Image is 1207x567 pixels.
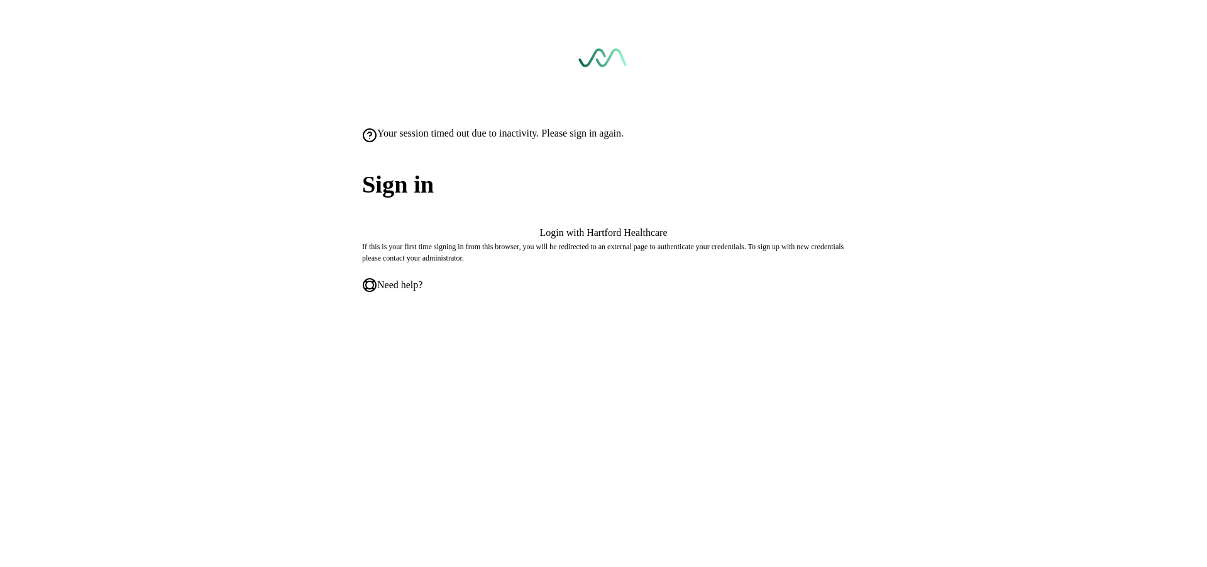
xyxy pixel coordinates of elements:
img: See-Mode Logo [578,48,629,79]
span: Your session timed out due to inactivity. Please sign in again. [377,128,624,139]
a: Need help? [362,278,422,293]
span: Sign in [362,167,845,203]
button: Login with Hartford Healthcare [362,227,845,239]
a: Go to sign in [578,48,629,79]
span: If this is your first time signing in from this browser, you will be redirected to an external pa... [362,242,844,262]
